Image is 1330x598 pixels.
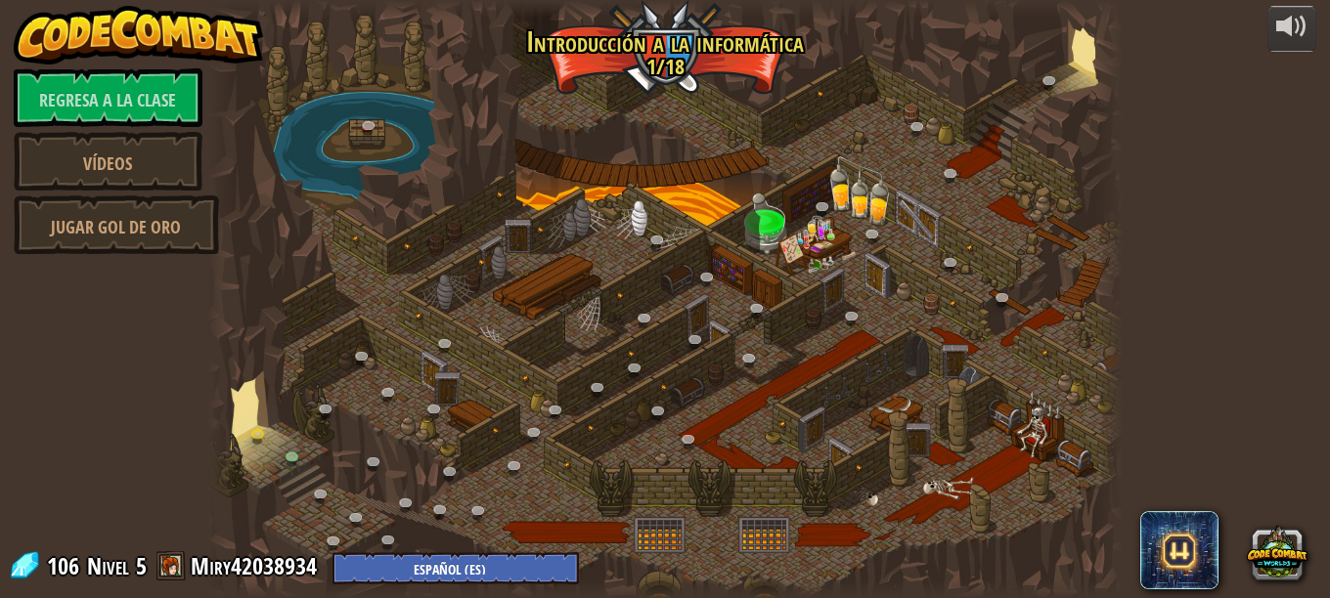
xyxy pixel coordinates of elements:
font: Nivel [87,550,129,581]
font: 5 [136,550,147,581]
font: 106 [47,550,79,581]
img: CodeCombat: aprende a codificar jugando un juego [14,6,264,64]
font: Miry42038934 [191,550,317,581]
font: Regresa a la clase [39,88,176,112]
a: Miry42038934 [191,550,323,581]
a: Regresa a la clase [14,68,202,127]
font: Vídeos [83,151,132,176]
button: Ajustar volúmen [1267,6,1316,52]
font: Jugar gol de oro [51,215,181,239]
